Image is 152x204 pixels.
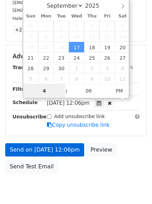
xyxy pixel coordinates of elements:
[38,63,54,73] span: September 29, 2025
[23,42,39,52] span: September 14, 2025
[23,21,39,31] span: August 31, 2025
[13,16,89,21] small: Haleybarrett01@ [DOMAIN_NAME]
[13,114,47,119] strong: Unsubscribe
[115,63,130,73] span: October 4, 2025
[115,21,130,31] span: September 6, 2025
[84,52,99,63] span: September 25, 2025
[54,31,69,42] span: September 9, 2025
[13,52,139,60] h5: Advanced
[47,100,90,106] span: [DATE] 12:06pm
[69,21,84,31] span: September 3, 2025
[84,14,99,19] span: Thu
[13,65,36,70] strong: Tracking
[5,160,58,173] a: Send Test Email
[23,14,39,19] span: Sun
[99,63,115,73] span: October 3, 2025
[54,52,69,63] span: September 23, 2025
[54,42,69,52] span: September 16, 2025
[23,52,39,63] span: September 21, 2025
[110,84,129,98] span: Click to toggle
[23,84,66,98] input: Hour
[38,52,54,63] span: September 22, 2025
[38,31,54,42] span: September 8, 2025
[38,21,54,31] span: September 1, 2025
[13,25,42,34] a: +27 more
[69,31,84,42] span: September 10, 2025
[115,73,130,84] span: October 11, 2025
[84,63,99,73] span: October 2, 2025
[115,52,130,63] span: September 27, 2025
[13,86,30,92] strong: Filters
[99,52,115,63] span: September 26, 2025
[13,8,90,13] small: [EMAIL_ADDRESS][DOMAIN_NAME]
[69,63,84,73] span: October 1, 2025
[86,143,117,156] a: Preview
[65,84,67,98] span: :
[115,42,130,52] span: September 20, 2025
[99,73,115,84] span: October 10, 2025
[47,122,110,128] a: Copy unsubscribe link
[54,14,69,19] span: Tue
[69,14,84,19] span: Wed
[23,63,39,73] span: September 28, 2025
[115,31,130,42] span: September 13, 2025
[99,31,115,42] span: September 12, 2025
[38,42,54,52] span: September 15, 2025
[84,73,99,84] span: October 9, 2025
[83,2,108,9] input: Year
[38,73,54,84] span: October 6, 2025
[54,113,105,120] label: Add unsubscribe link
[99,14,115,19] span: Fri
[5,143,84,156] a: Send on [DATE] 12:06pm
[54,21,69,31] span: September 2, 2025
[115,14,130,19] span: Sat
[99,42,115,52] span: September 19, 2025
[38,14,54,19] span: Mon
[69,52,84,63] span: September 24, 2025
[117,170,152,204] iframe: Chat Widget
[69,42,84,52] span: September 17, 2025
[84,31,99,42] span: September 11, 2025
[69,73,84,84] span: October 8, 2025
[23,73,39,84] span: October 5, 2025
[54,73,69,84] span: October 7, 2025
[84,21,99,31] span: September 4, 2025
[23,31,39,42] span: September 7, 2025
[99,21,115,31] span: September 5, 2025
[54,63,69,73] span: September 30, 2025
[13,100,38,105] strong: Schedule
[67,84,110,98] input: Minute
[84,42,99,52] span: September 18, 2025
